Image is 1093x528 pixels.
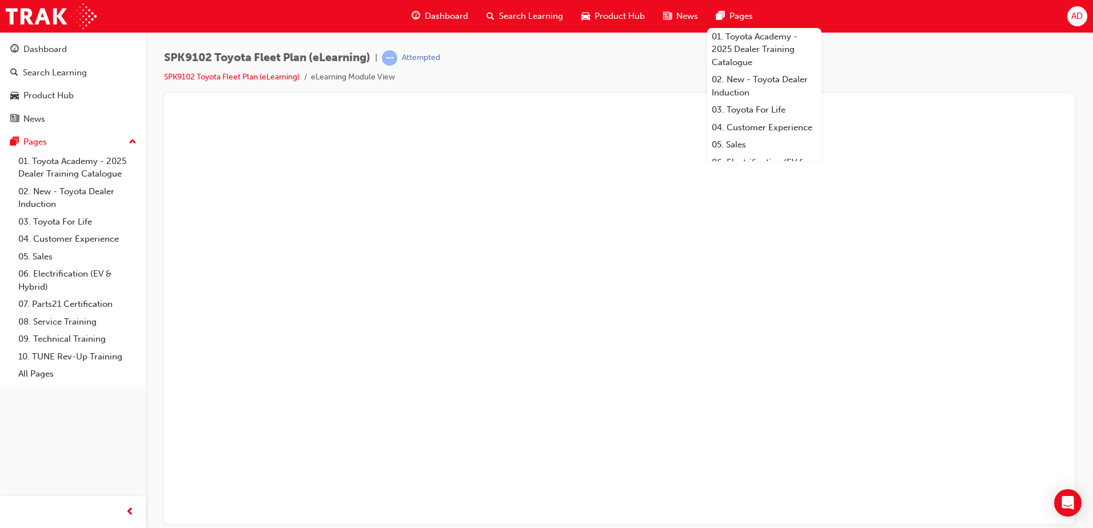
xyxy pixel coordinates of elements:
a: guage-iconDashboard [402,5,477,28]
a: 03. Toyota For Life [707,101,821,119]
a: 02. New - Toyota Dealer Induction [707,71,821,101]
a: 08. Service Training [14,313,141,331]
a: 05. Sales [14,248,141,266]
a: 02. New - Toyota Dealer Induction [14,183,141,213]
span: search-icon [10,68,18,78]
a: Dashboard [5,39,141,60]
span: search-icon [486,9,494,23]
div: Open Intercom Messenger [1054,489,1082,517]
a: pages-iconPages [707,5,762,28]
div: Attempted [402,53,440,63]
a: News [5,109,141,130]
span: AD [1071,10,1083,23]
span: guage-icon [412,9,420,23]
a: car-iconProduct Hub [572,5,654,28]
span: car-icon [10,91,19,101]
a: 06. Electrification (EV & Hybrid) [707,154,821,184]
li: eLearning Module View [311,71,395,84]
a: Search Learning [5,62,141,83]
a: 10. TUNE Rev-Up Training [14,348,141,366]
div: Dashboard [23,43,67,56]
span: pages-icon [10,137,19,147]
a: All Pages [14,365,141,383]
a: 01. Toyota Academy - 2025 Dealer Training Catalogue [707,28,821,71]
span: guage-icon [10,45,19,55]
div: Pages [23,135,47,149]
span: news-icon [663,9,672,23]
span: Dashboard [425,10,468,23]
span: prev-icon [126,505,134,519]
a: 05. Sales [707,136,821,154]
a: 07. Parts21 Certification [14,295,141,313]
span: SPK9102 Toyota Fleet Plan (eLearning) [164,51,370,65]
span: car-icon [581,9,590,23]
div: Search Learning [23,66,87,79]
img: Trak [6,3,97,29]
a: 04. Customer Experience [707,119,821,137]
a: search-iconSearch Learning [477,5,572,28]
a: SPK9102 Toyota Fleet Plan (eLearning) [164,72,300,82]
button: Pages [5,131,141,153]
span: up-icon [129,135,137,150]
a: 06. Electrification (EV & Hybrid) [14,265,141,295]
span: learningRecordVerb_ATTEMPT-icon [382,50,397,66]
div: Product Hub [23,89,74,102]
a: 04. Customer Experience [14,230,141,248]
a: 03. Toyota For Life [14,213,141,231]
span: pages-icon [716,9,725,23]
span: News [676,10,698,23]
a: 01. Toyota Academy - 2025 Dealer Training Catalogue [14,153,141,183]
a: Product Hub [5,85,141,106]
button: DashboardSearch LearningProduct HubNews [5,37,141,131]
span: news-icon [10,114,19,125]
span: | [375,51,377,65]
span: Product Hub [595,10,645,23]
button: AD [1067,6,1087,26]
div: News [23,113,45,126]
span: Pages [729,10,753,23]
a: 09. Technical Training [14,330,141,348]
span: Search Learning [499,10,563,23]
a: news-iconNews [654,5,707,28]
